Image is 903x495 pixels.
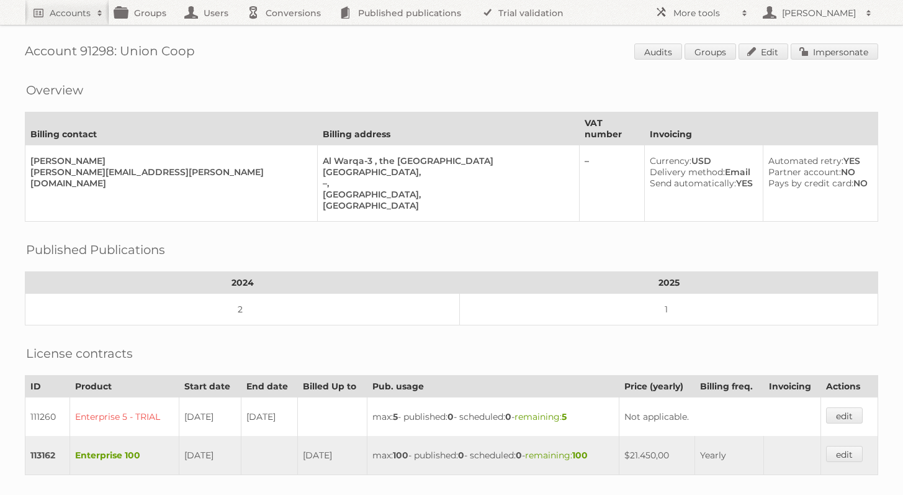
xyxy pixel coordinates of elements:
th: Price (yearly) [619,376,694,397]
span: Send automatically: [650,178,736,189]
a: edit [826,446,863,462]
a: edit [826,407,863,424]
th: 2025 [460,272,878,294]
td: max: - published: - scheduled: - [367,397,619,437]
th: Start date [179,376,241,397]
span: Pays by credit card: [768,178,853,189]
th: ID [25,376,70,397]
td: 113162 [25,436,70,475]
th: 2024 [25,272,460,294]
th: Pub. usage [367,376,619,397]
strong: 100 [393,450,408,461]
span: remaining: [514,411,567,422]
a: Groups [685,43,736,60]
strong: 5 [562,411,567,422]
span: remaining: [525,450,588,461]
h2: Overview [26,81,83,99]
strong: 0 [447,411,454,422]
strong: 100 [572,450,588,461]
div: USD [650,155,753,166]
td: Enterprise 100 [70,436,179,475]
div: YES [768,155,868,166]
th: Billing freq. [694,376,763,397]
div: [GEOGRAPHIC_DATA], [323,189,569,200]
h1: Account 91298: Union Coop [25,43,878,62]
td: – [579,145,644,222]
th: Actions [821,376,878,397]
th: End date [241,376,298,397]
td: 111260 [25,397,70,437]
td: 2 [25,294,460,325]
h2: More tools [673,7,735,19]
td: $21.450,00 [619,436,694,475]
span: Automated retry: [768,155,843,166]
th: Product [70,376,179,397]
span: Delivery method: [650,166,725,178]
strong: 0 [458,450,464,461]
td: Yearly [694,436,763,475]
th: Billing contact [25,112,318,145]
span: Currency: [650,155,691,166]
div: [PERSON_NAME][EMAIL_ADDRESS][PERSON_NAME][DOMAIN_NAME] [30,166,307,189]
th: Invoicing [763,376,821,397]
th: Billed Up to [298,376,367,397]
td: max: - published: - scheduled: - [367,436,619,475]
h2: [PERSON_NAME] [779,7,860,19]
strong: 0 [505,411,511,422]
h2: Published Publications [26,240,165,259]
strong: 5 [393,411,398,422]
td: [DATE] [241,397,298,437]
div: NO [768,166,868,178]
div: –, [323,178,569,189]
td: [DATE] [179,436,241,475]
strong: 0 [516,450,522,461]
th: VAT number [579,112,644,145]
span: Partner account: [768,166,841,178]
div: [PERSON_NAME] [30,155,307,166]
div: YES [650,178,753,189]
div: Email [650,166,753,178]
th: Invoicing [644,112,878,145]
div: Al Warqa-3 , the [GEOGRAPHIC_DATA] [GEOGRAPHIC_DATA], [323,155,569,178]
a: Edit [739,43,788,60]
a: Audits [634,43,682,60]
td: [DATE] [179,397,241,437]
td: Not applicable. [619,397,821,437]
th: Billing address [317,112,579,145]
h2: License contracts [26,344,133,363]
div: NO [768,178,868,189]
td: Enterprise 5 - TRIAL [70,397,179,437]
h2: Accounts [50,7,91,19]
div: [GEOGRAPHIC_DATA] [323,200,569,211]
td: [DATE] [298,436,367,475]
a: Impersonate [791,43,878,60]
td: 1 [460,294,878,325]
